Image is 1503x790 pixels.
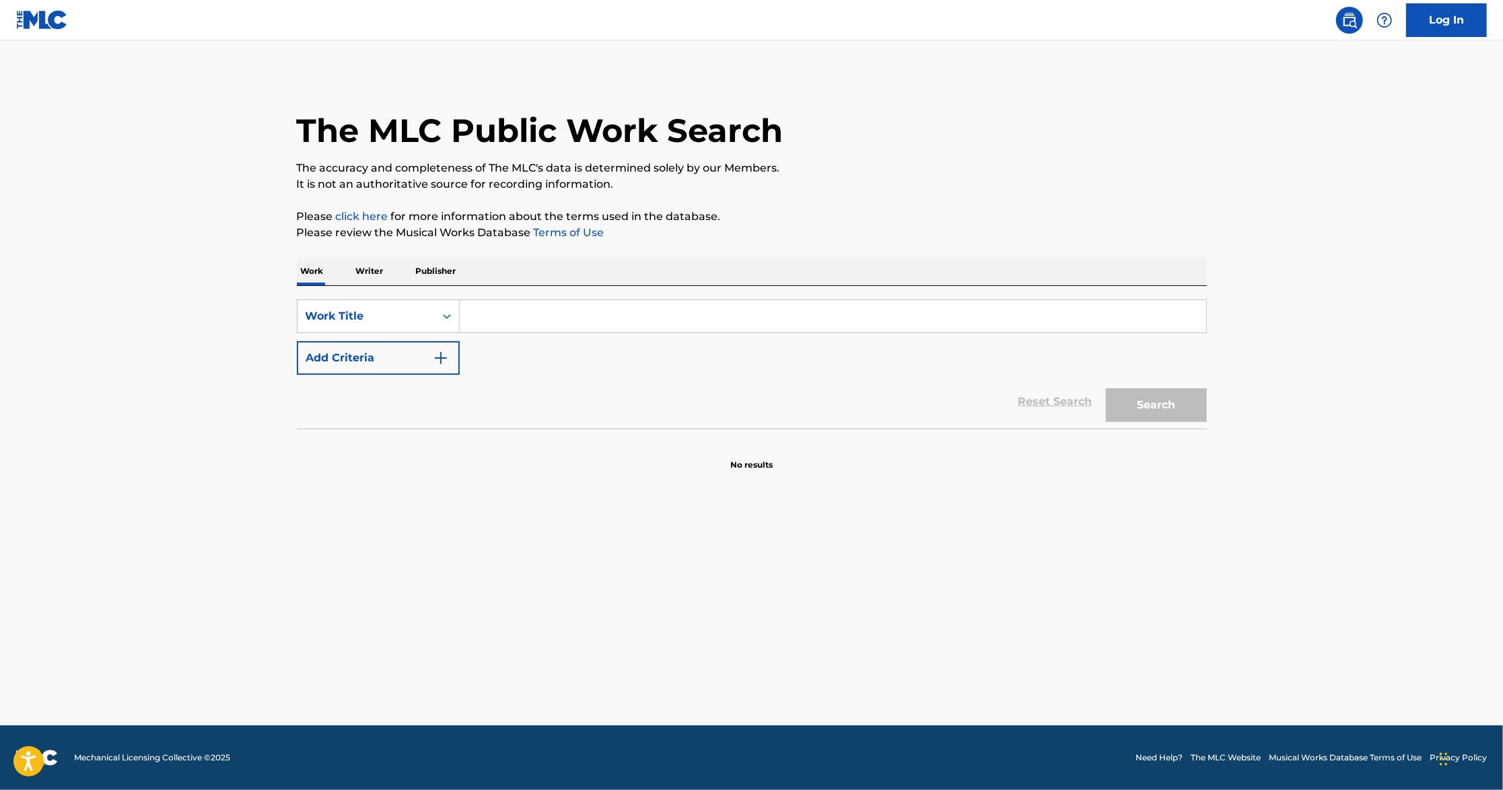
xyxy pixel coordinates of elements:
p: The accuracy and completeness of The MLC's data is determined solely by our Members. [297,160,1207,176]
img: logo [16,750,58,766]
p: Publisher [412,257,460,285]
a: Public Search [1336,7,1363,34]
p: Work [297,257,328,285]
a: Need Help? [1135,752,1183,764]
div: Work Title [306,308,427,324]
span: Mechanical Licensing Collective © 2025 [74,752,230,764]
p: Please for more information about the terms used in the database. [297,209,1207,225]
div: Drag [1440,739,1448,779]
h1: The MLC Public Work Search [297,110,783,151]
a: Terms of Use [531,226,604,239]
a: Musical Works Database Terms of Use [1269,752,1422,764]
a: The MLC Website [1191,752,1261,764]
form: Search Form [297,299,1207,429]
button: Add Criteria [297,341,460,375]
img: 9d2ae6d4665cec9f34b9.svg [433,350,449,366]
a: Privacy Policy [1430,752,1487,764]
p: No results [730,443,773,471]
iframe: Chat Widget [1436,725,1503,790]
img: search [1341,12,1358,28]
a: Log In [1406,3,1487,37]
p: Writer [352,257,388,285]
img: help [1376,12,1393,28]
div: Help [1371,7,1398,34]
a: click here [336,210,388,223]
p: It is not an authoritative source for recording information. [297,176,1207,192]
img: MLC Logo [16,10,68,30]
p: Please review the Musical Works Database [297,225,1207,241]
